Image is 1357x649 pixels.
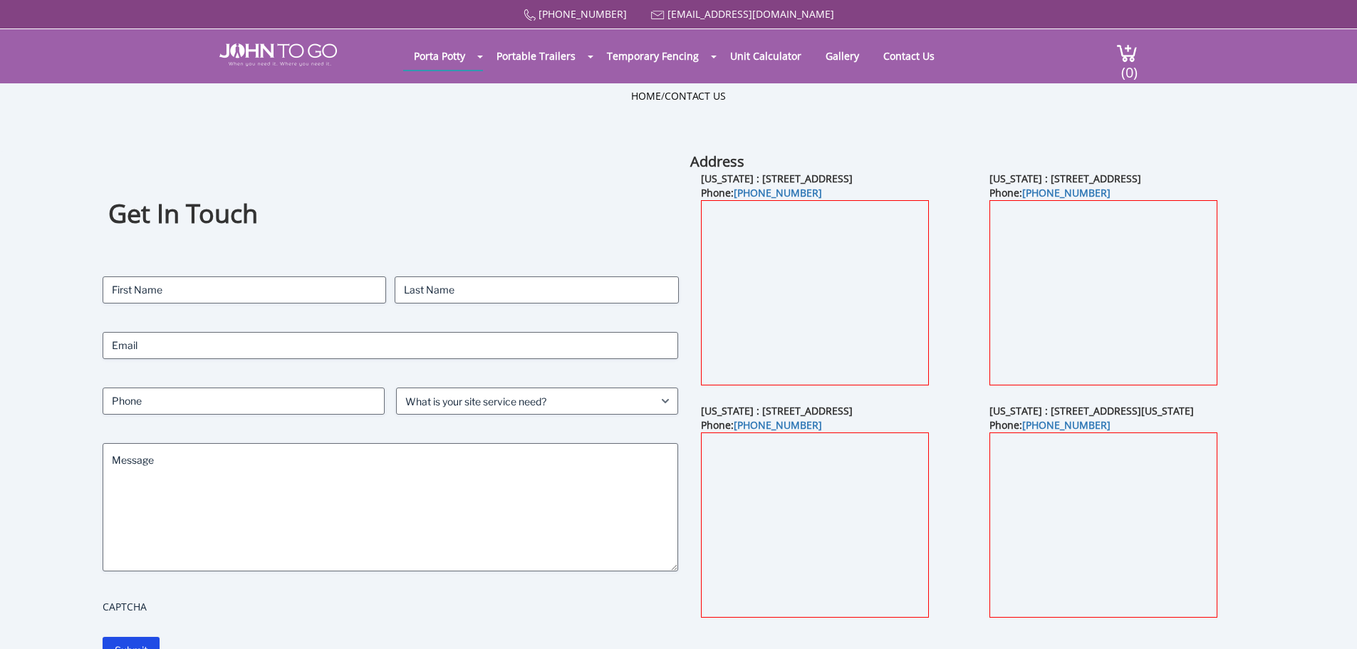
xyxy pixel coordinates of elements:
[665,89,726,103] a: Contact Us
[873,42,945,70] a: Contact Us
[690,152,744,171] b: Address
[631,89,726,103] ul: /
[395,276,678,303] input: Last Name
[701,186,822,199] b: Phone:
[989,172,1141,185] b: [US_STATE] : [STREET_ADDRESS]
[989,418,1111,432] b: Phone:
[989,404,1194,417] b: [US_STATE] : [STREET_ADDRESS][US_STATE]
[989,186,1111,199] b: Phone:
[667,7,834,21] a: [EMAIL_ADDRESS][DOMAIN_NAME]
[524,9,536,21] img: Call
[103,332,679,359] input: Email
[1300,592,1357,649] button: Live Chat
[734,186,822,199] a: [PHONE_NUMBER]
[1022,418,1111,432] a: [PHONE_NUMBER]
[1022,186,1111,199] a: [PHONE_NUMBER]
[539,7,627,21] a: [PHONE_NUMBER]
[219,43,337,66] img: JOHN to go
[103,276,386,303] input: First Name
[596,42,709,70] a: Temporary Fencing
[403,42,476,70] a: Porta Potty
[815,42,870,70] a: Gallery
[1121,51,1138,82] span: (0)
[701,172,853,185] b: [US_STATE] : [STREET_ADDRESS]
[103,388,385,415] input: Phone
[486,42,586,70] a: Portable Trailers
[631,89,661,103] a: Home
[103,600,679,614] label: CAPTCHA
[734,418,822,432] a: [PHONE_NUMBER]
[701,418,822,432] b: Phone:
[108,197,672,232] h1: Get In Touch
[719,42,812,70] a: Unit Calculator
[1116,43,1138,63] img: cart a
[701,404,853,417] b: [US_STATE] : [STREET_ADDRESS]
[651,11,665,20] img: Mail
